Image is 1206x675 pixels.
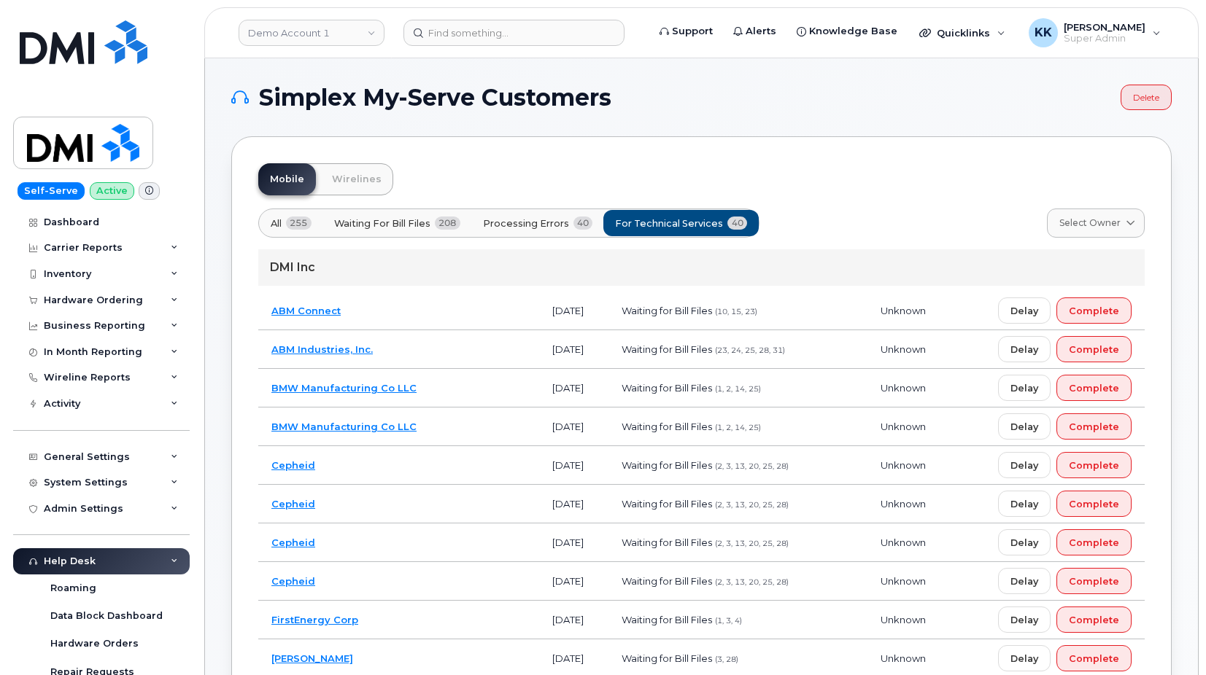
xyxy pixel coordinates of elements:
button: Complete [1056,529,1132,555]
td: [DATE] [539,330,608,369]
span: 255 [286,216,312,230]
span: Waiting for Bill Files [622,575,712,587]
span: Delay [1010,536,1038,550]
a: FirstEnergy Corp [271,614,358,625]
a: Cepheid [271,537,315,548]
button: Complete [1056,375,1132,401]
button: Delay [998,645,1051,671]
a: Cepheid [271,459,315,471]
span: Waiting for Bill Files [622,537,712,548]
span: (2, 3, 13, 20, 25, 28) [715,577,789,587]
button: Delay [998,297,1051,324]
span: Waiting for Bill Files [334,216,430,230]
td: [DATE] [539,292,608,330]
span: All [271,216,282,230]
button: Complete [1056,645,1132,671]
a: ABM Industries, Inc. [271,343,373,355]
span: (10, 15, 23) [715,307,757,316]
span: Unknown [881,459,926,471]
span: Delay [1010,381,1038,395]
span: Delay [1010,459,1038,472]
a: Delete [1121,85,1172,110]
span: Waiting for Bill Files [622,498,712,510]
span: (2, 3, 13, 20, 25, 28) [715,539,789,548]
span: Unknown [881,421,926,432]
span: Unknown [881,343,926,355]
td: [DATE] [539,523,608,562]
a: Wirelines [320,163,393,195]
span: Unknown [881,382,926,394]
button: Complete [1056,568,1132,594]
span: Delay [1010,613,1038,627]
td: [DATE] [539,485,608,523]
span: Waiting for Bill Files [622,459,712,471]
td: [DATE] [539,562,608,601]
a: [PERSON_NAME] [271,652,353,664]
span: 208 [435,216,460,230]
a: Cepheid [271,498,315,510]
span: Waiting for Bill Files [622,421,712,432]
a: Mobile [258,163,316,195]
span: 40 [573,216,593,230]
span: (1, 3, 4) [715,616,742,625]
span: Delay [1010,652,1038,666]
a: BMW Manufacturing Co LLC [271,421,417,432]
a: ABM Connect [271,305,341,316]
button: Delay [998,452,1051,478]
span: Select Owner [1059,216,1121,230]
span: Unknown [881,498,926,510]
button: Delay [998,413,1051,440]
span: Unknown [881,537,926,548]
span: Processing Errors [483,216,569,230]
span: (1, 2, 14, 25) [715,423,761,432]
span: Complete [1069,536,1119,550]
td: [DATE] [539,446,608,485]
span: Complete [1069,343,1119,356]
button: Complete [1056,297,1132,324]
button: Delay [998,375,1051,401]
a: Select Owner [1047,208,1145,238]
span: Delay [1010,574,1038,588]
span: Complete [1069,459,1119,472]
span: Delay [1010,343,1038,356]
button: Delay [998,491,1051,517]
span: Complete [1069,420,1119,434]
button: Delay [998,336,1051,362]
div: DMI Inc [258,249,1145,286]
span: Unknown [881,614,926,625]
span: (3, 28) [715,655,738,664]
button: Complete [1056,452,1132,478]
span: Complete [1069,613,1119,627]
span: (2, 3, 13, 20, 25, 28) [715,500,789,510]
td: [DATE] [539,407,608,446]
span: Complete [1069,574,1119,588]
span: (1, 2, 14, 25) [715,384,761,394]
span: Unknown [881,652,926,664]
button: Delay [998,568,1051,594]
span: Complete [1069,304,1119,318]
span: Delay [1010,497,1038,511]
span: Waiting for Bill Files [622,382,712,394]
span: (23, 24, 25, 28, 31) [715,346,785,355]
span: Delay [1010,420,1038,434]
span: Waiting for Bill Files [622,652,712,664]
span: Delay [1010,304,1038,318]
span: Complete [1069,652,1119,666]
span: Waiting for Bill Files [622,614,712,625]
button: Complete [1056,491,1132,517]
td: [DATE] [539,601,608,639]
span: Waiting for Bill Files [622,305,712,316]
button: Delay [998,529,1051,555]
button: Complete [1056,413,1132,440]
span: Complete [1069,497,1119,511]
a: BMW Manufacturing Co LLC [271,382,417,394]
button: Complete [1056,336,1132,362]
span: Complete [1069,381,1119,395]
span: (2, 3, 13, 20, 25, 28) [715,461,789,471]
span: Simplex My-Serve Customers [259,87,611,109]
span: Waiting for Bill Files [622,343,712,355]
td: [DATE] [539,369,608,407]
a: Cepheid [271,575,315,587]
span: Unknown [881,575,926,587]
span: Unknown [881,305,926,316]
